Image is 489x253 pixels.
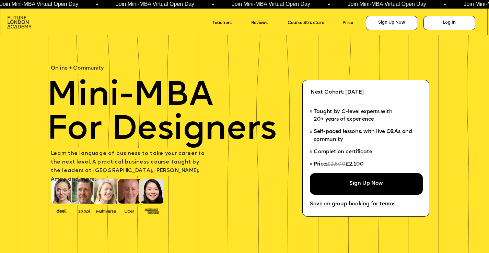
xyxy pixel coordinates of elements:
span: Next Cohort: [DATE] [311,90,364,95]
span: • [93,2,95,7]
span: Price: [314,162,327,167]
span: earn the language of business to take your career to the next level. A practical business course ... [51,151,207,182]
a: Teachers [212,19,243,28]
span: • [325,2,327,7]
span: Self-paced lessons, with live Q&As and community [314,129,414,142]
a: Price [342,19,361,28]
img: image-93eab660-639c-4de6-957c-4ae039a0235a.png [142,207,162,214]
span: • [441,2,443,7]
span: • [209,2,211,7]
img: image-388f4489-9820-4c53-9b08-f7df0b8d4ae2.png [52,207,71,214]
a: Save on group booking for teams [310,200,409,209]
a: Course Structure [288,19,338,28]
span: £2,100 [346,162,364,167]
img: image-aac980e9-41de-4c2d-a048-f29dd30a0068.png [7,16,32,28]
span: For Designers [47,113,277,147]
span: £2,500 [327,162,346,167]
img: image-b2f1584c-cbf7-4a77-bbe0-f56ae6ee31f2.png [74,208,94,213]
a: Reviews [251,19,278,28]
span: Online + Community [51,66,104,71]
img: image-99cff0b2-a396-4aab-8550-cf4071da2cb9.png [120,208,139,213]
span: L [51,151,54,156]
span: Mini-MBA [47,80,213,113]
img: image-b7d05013-d886-4065-8d38-3eca2af40620.png [95,207,118,214]
span: Taught by C-level experts with 20+ years of experience [314,109,393,122]
span: Completion certificate [314,149,372,155]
